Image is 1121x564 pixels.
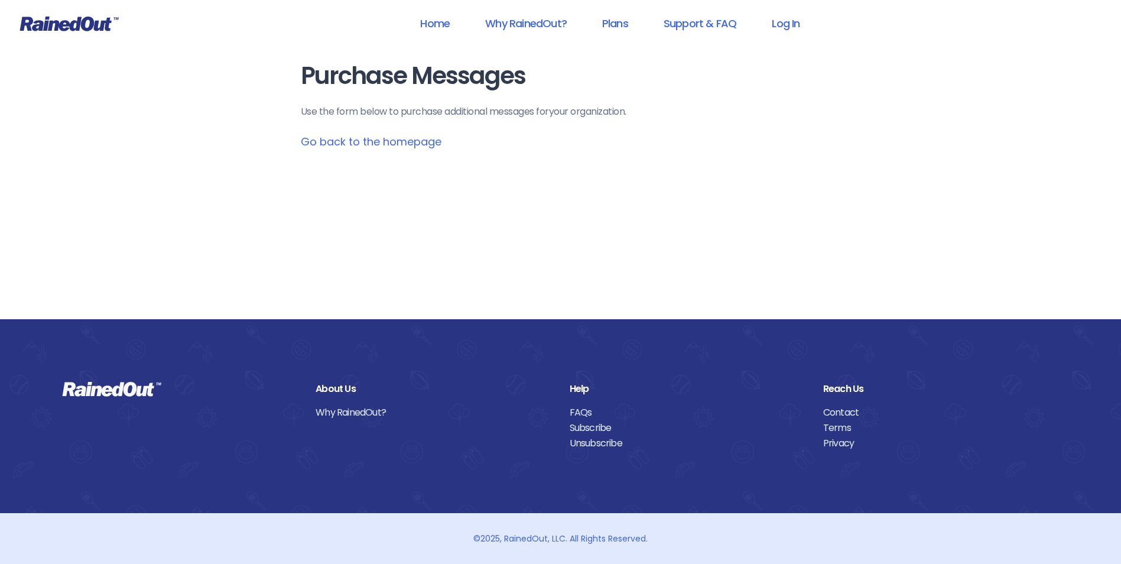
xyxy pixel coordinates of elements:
[470,10,582,37] a: Why RainedOut?
[823,436,1059,451] a: Privacy
[316,381,551,397] div: About Us
[823,405,1059,420] a: Contact
[823,420,1059,436] a: Terms
[648,10,752,37] a: Support & FAQ
[823,381,1059,397] div: Reach Us
[570,436,805,451] a: Unsubscribe
[570,405,805,420] a: FAQs
[587,10,644,37] a: Plans
[405,10,465,37] a: Home
[756,10,815,37] a: Log In
[301,134,441,149] a: Go back to the homepage
[570,381,805,397] div: Help
[570,420,805,436] a: Subscribe
[316,405,551,420] a: Why RainedOut?
[301,63,821,89] h1: Purchase Messages
[301,105,821,119] p: Use the form below to purchase additional messages for your organization .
